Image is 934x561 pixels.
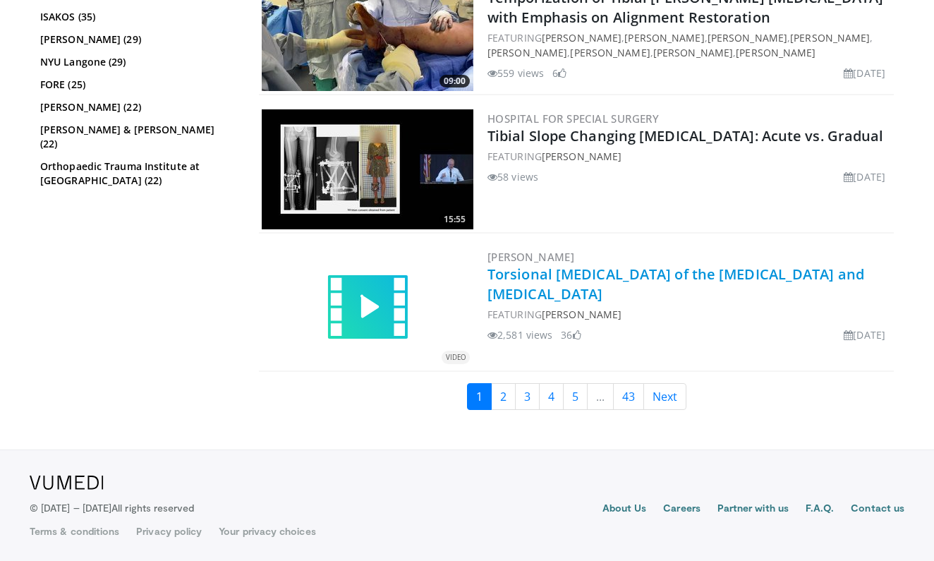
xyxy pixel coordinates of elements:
[467,383,492,410] a: 1
[262,109,473,229] img: e879a523-599e-456d-9fee-67f51c288a27.300x170_q85_crop-smart_upscale.jpg
[736,46,815,59] a: [PERSON_NAME]
[844,66,885,80] li: [DATE]
[643,383,686,410] a: Next
[487,307,891,322] div: FEATURING
[30,524,119,538] a: Terms & conditions
[40,78,234,92] a: FORE (25)
[262,109,473,229] a: 15:55
[563,383,588,410] a: 5
[325,265,410,350] img: video.svg
[40,159,234,188] a: Orthopaedic Trauma Institute at [GEOGRAPHIC_DATA] (22)
[542,308,621,321] a: [PERSON_NAME]
[219,524,315,538] a: Your privacy choices
[487,126,884,145] a: Tibial Slope Changing [MEDICAL_DATA]: Acute vs. Gradual
[40,55,234,69] a: NYU Langone (29)
[708,31,787,44] a: [PERSON_NAME]
[602,501,647,518] a: About Us
[439,75,470,88] span: 09:00
[613,383,644,410] a: 43
[717,501,789,518] a: Partner with us
[491,383,516,410] a: 2
[30,476,104,490] img: VuMedi Logo
[570,46,650,59] a: [PERSON_NAME]
[439,213,470,226] span: 15:55
[663,501,700,518] a: Careers
[487,46,567,59] a: [PERSON_NAME]
[487,30,891,60] div: FEATURING , , , , , , ,
[561,327,581,342] li: 36
[446,353,466,362] small: VIDEO
[542,150,621,163] a: [PERSON_NAME]
[624,31,704,44] a: [PERSON_NAME]
[111,502,194,514] span: All rights reserved
[487,265,864,303] a: Torsional [MEDICAL_DATA] of the [MEDICAL_DATA] and [MEDICAL_DATA]
[844,327,885,342] li: [DATE]
[542,31,621,44] a: [PERSON_NAME]
[40,123,234,151] a: [PERSON_NAME] & [PERSON_NAME] (22)
[552,66,566,80] li: 6
[40,32,234,47] a: [PERSON_NAME] (29)
[487,250,574,264] a: [PERSON_NAME]
[259,383,894,410] nav: Search results pages
[487,149,891,164] div: FEATURING
[851,501,904,518] a: Contact us
[515,383,540,410] a: 3
[790,31,870,44] a: [PERSON_NAME]
[844,169,885,184] li: [DATE]
[40,100,234,114] a: [PERSON_NAME] (22)
[30,501,195,515] p: © [DATE] – [DATE]
[806,501,834,518] a: F.A.Q.
[487,327,552,342] li: 2,581 views
[487,169,538,184] li: 58 views
[40,10,234,24] a: ISAKOS (35)
[262,265,473,350] a: VIDEO
[539,383,564,410] a: 4
[653,46,733,59] a: [PERSON_NAME]
[487,111,659,126] a: Hospital for Special Surgery
[136,524,202,538] a: Privacy policy
[487,66,544,80] li: 559 views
